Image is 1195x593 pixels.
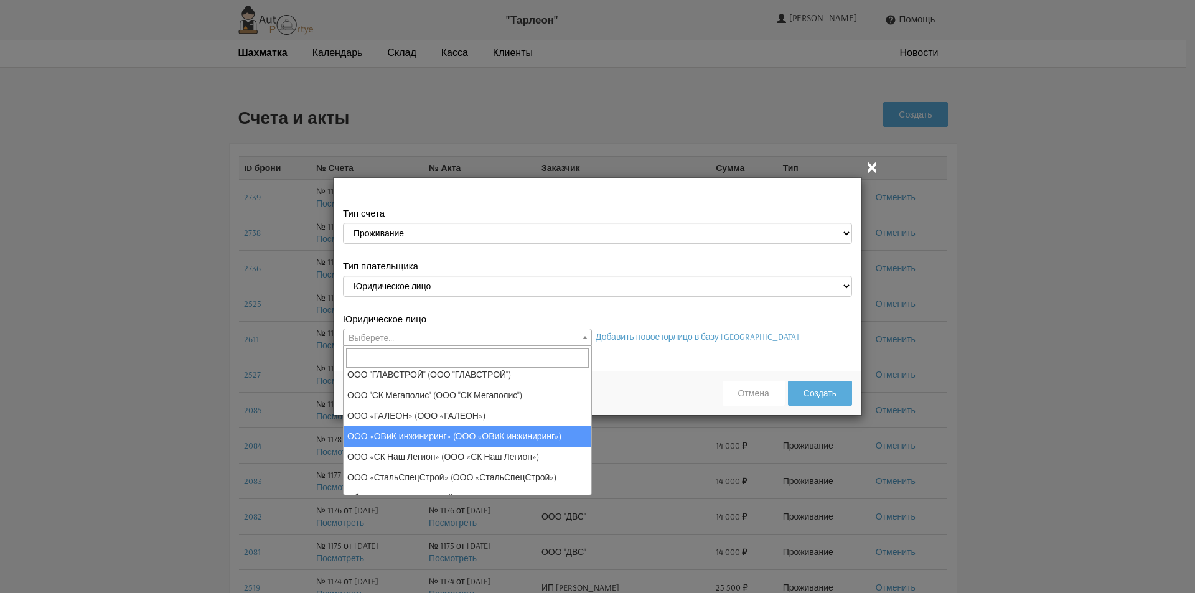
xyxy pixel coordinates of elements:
button: Отмена [723,381,785,406]
li: ООО «СтальСпецСтрой» (ООО «СтальСпецСтрой») [344,467,591,488]
span: Выберете... [349,332,394,343]
button: Создать [788,381,852,406]
label: Юридическое лицо [343,312,426,325]
label: Тип плательщика [343,259,418,273]
button: Закрыть [865,159,879,174]
a: Добавить новое юрлицо в базу [GEOGRAPHIC_DATA] [596,331,799,342]
li: ООО «ОВиК-инжиниринг» (ООО «ОВиК-инжиниринг») [344,426,591,447]
i:  [865,159,879,174]
li: Общество с ограниченной ответственностью "ДРИМВУДСТАЙЛ" (ООО "ДВС" (ООО "ДВС") [344,488,591,521]
li: ООО "ГЛАВСТРОЙ" (ООО "ГЛАВСТРОЙ") [344,365,591,385]
li: ООО «СК Наш Легион» (ООО «СК Наш Легион») [344,447,591,467]
label: Тип счета [343,207,385,220]
li: ООО «ГАЛЕОН» (ООО «ГАЛЕОН») [344,406,591,426]
li: ООО "СК Мегаполис" (ООО "СК Мегаполис") [344,385,591,406]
